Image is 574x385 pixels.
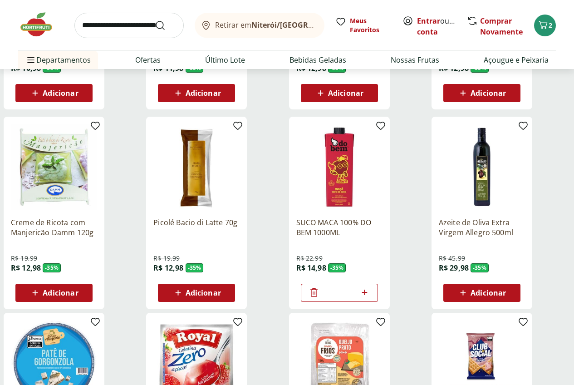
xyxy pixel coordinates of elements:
span: 2 [549,21,552,30]
span: R$ 14,98 [296,263,326,273]
a: Nossas Frutas [391,54,439,65]
a: Último Lote [205,54,245,65]
a: Açougue e Peixaria [484,54,549,65]
span: R$ 19,99 [11,254,37,263]
span: - 35 % [471,263,489,272]
span: Adicionar [471,89,506,97]
button: Adicionar [15,84,93,102]
button: Adicionar [443,84,520,102]
button: Submit Search [155,20,177,31]
a: Bebidas Geladas [289,54,346,65]
span: Adicionar [328,89,363,97]
span: Adicionar [43,289,78,296]
a: Picolé Bacio di Latte 70g [153,217,240,237]
button: Adicionar [158,284,235,302]
span: - 35 % [328,263,346,272]
a: Creme de Ricota com Manjericão Damm 120g [11,217,97,237]
a: Azeite de Oliva Extra Virgem Allegro 500ml [439,217,525,237]
button: Adicionar [158,84,235,102]
span: Adicionar [186,89,221,97]
span: R$ 22,99 [296,254,323,263]
span: R$ 19,99 [153,254,180,263]
span: Adicionar [471,289,506,296]
img: Picolé Bacio di Latte 70g [153,124,240,210]
a: Criar conta [417,16,467,37]
button: Adicionar [443,284,520,302]
span: R$ 29,98 [439,263,469,273]
span: R$ 45,99 [439,254,465,263]
button: Retirar emNiterói/[GEOGRAPHIC_DATA] [195,13,324,38]
span: - 35 % [43,263,61,272]
span: Adicionar [186,289,221,296]
a: Ofertas [135,54,161,65]
img: Hortifruti [18,11,64,38]
button: Adicionar [15,284,93,302]
span: Retirar em [215,21,315,29]
img: Creme de Ricota com Manjericão Damm 120g [11,124,97,210]
a: Meus Favoritos [335,16,392,35]
span: Departamentos [25,49,91,71]
a: SUCO MACA 100% DO BEM 1000ML [296,217,383,237]
img: Azeite de Oliva Extra Virgem Allegro 500ml [439,124,525,210]
span: R$ 12,98 [11,263,41,273]
a: Entrar [417,16,440,26]
input: search [74,13,184,38]
a: Comprar Novamente [480,16,523,37]
button: Adicionar [301,84,378,102]
span: Meus Favoritos [350,16,392,35]
button: Menu [25,49,36,71]
span: - 35 % [186,263,204,272]
span: ou [417,15,457,37]
span: R$ 12,98 [153,263,183,273]
span: Adicionar [43,89,78,97]
button: Carrinho [534,15,556,36]
img: SUCO MACA 100% DO BEM 1000ML [296,124,383,210]
b: Niterói/[GEOGRAPHIC_DATA] [251,20,355,30]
